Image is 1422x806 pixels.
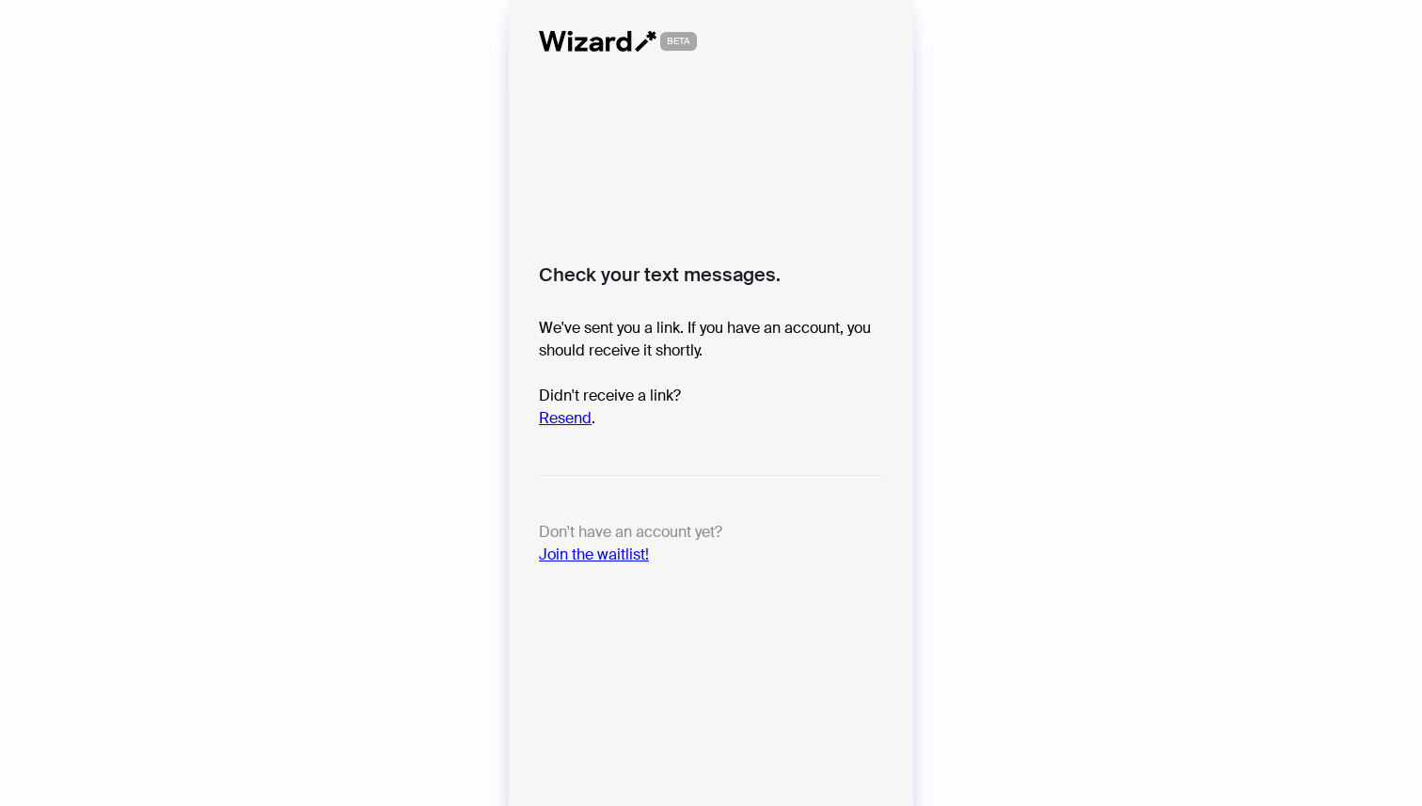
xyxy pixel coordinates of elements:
a: Resend [539,408,592,428]
span: BETA [660,32,697,51]
h2: Check your text messages. [539,262,883,287]
p: We've sent you a link. If you have an account, you should receive it shortly. Didn't receive a li... [539,317,883,430]
a: Join the waitlist! [539,545,649,564]
p: Don't have an account yet? [539,521,883,566]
